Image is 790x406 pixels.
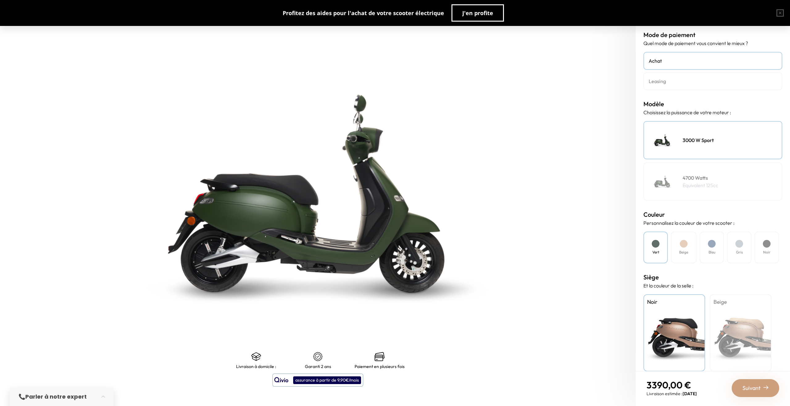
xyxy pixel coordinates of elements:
h4: Vert [652,249,659,255]
img: right-arrow-2.png [763,385,768,390]
span: 3390,00 € [647,379,691,391]
h3: Couleur [643,210,782,219]
h4: Gris [736,249,743,255]
p: Garanti 2 ans [305,364,331,369]
h4: Achat [649,57,777,65]
a: Leasing [643,72,782,90]
p: Choisissez la puissance de votre moteur : [643,109,782,116]
p: Et la couleur de la selle : [643,282,782,289]
h3: Mode de paiement [643,30,782,40]
h4: 3000 W Sport [683,136,714,144]
p: Quel mode de paiement vous convient le mieux ? [643,40,782,47]
span: [DATE] [683,391,697,396]
p: Personnalisez la couleur de votre scooter : [643,219,782,227]
h3: Modèle [643,99,782,109]
h4: Beige [679,249,688,255]
img: shipping.png [251,352,261,362]
button: assurance à partir de 9,90€/mois [272,374,363,387]
span: Suivant [742,384,761,392]
img: Scooter [647,166,678,197]
h4: Beige [713,298,768,306]
img: logo qivio [274,376,289,384]
p: Paiement en plusieurs fois [355,364,405,369]
img: Scooter [647,125,678,156]
h4: Noir [763,249,771,255]
img: certificat-de-garantie.png [313,352,323,362]
h4: Noir [647,298,701,306]
h3: Siège [643,273,782,282]
p: Équivalent 125cc [683,182,718,189]
p: Livraison à domicile : [236,364,276,369]
h4: Leasing [649,77,777,85]
img: credit-cards.png [375,352,385,362]
h4: Bleu [709,249,715,255]
p: Livraison estimée : [647,391,697,397]
h4: 4700 Watts [683,174,718,182]
div: assurance à partir de 9,90€/mois [293,376,361,384]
